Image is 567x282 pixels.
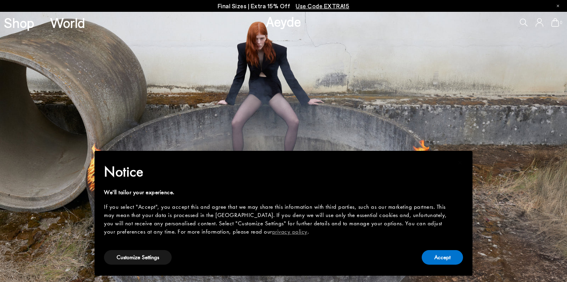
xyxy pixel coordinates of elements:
button: Customize Settings [104,250,172,265]
div: If you select "Accept", you accept this and agree that we may share this information with third p... [104,203,450,236]
button: Close this notice [450,153,469,172]
h2: Notice [104,161,450,182]
span: × [458,156,463,169]
div: We'll tailor your experience. [104,188,450,197]
a: privacy policy [272,228,308,236]
button: Accept [422,250,463,265]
